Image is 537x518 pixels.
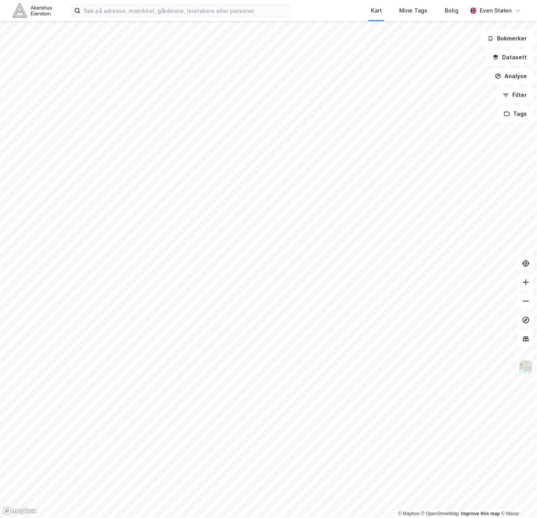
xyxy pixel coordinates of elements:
button: Bokmerker [481,31,534,46]
a: Improve this map [461,511,500,517]
button: Tags [497,106,534,122]
iframe: Chat Widget [498,480,537,518]
a: Mapbox [398,511,420,517]
button: Datasett [486,49,534,65]
a: OpenStreetMap [421,511,459,517]
div: Mine Tags [399,6,427,15]
input: Søk på adresse, matrikkel, gårdeiere, leietakere eller personer [80,5,290,16]
div: Kontrollprogram for chat [498,480,537,518]
div: Kart [371,6,382,15]
div: Bolig [445,6,458,15]
img: akershus-eiendom-logo.9091f326c980b4bce74ccdd9f866810c.svg [13,4,52,17]
a: Mapbox homepage [2,507,37,516]
img: Z [519,360,533,375]
button: Filter [496,87,534,103]
div: Even Stølen [480,6,512,15]
button: Analyse [488,68,534,84]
